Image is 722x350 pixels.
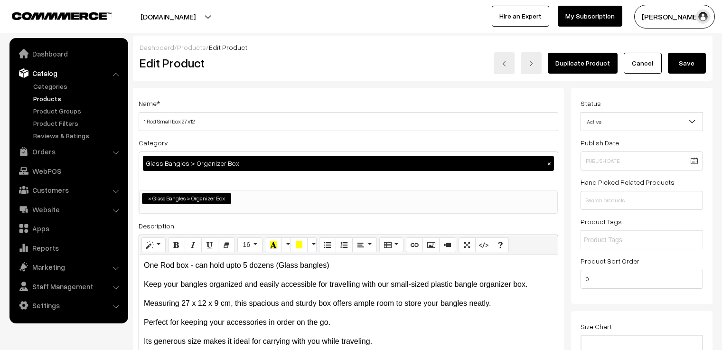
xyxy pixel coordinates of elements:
a: Categories [31,81,125,91]
button: [DOMAIN_NAME] [107,5,229,28]
a: Catalog [12,65,125,82]
a: Dashboard [140,43,174,51]
img: user [696,9,710,24]
a: Dashboard [12,45,125,62]
button: Table [379,237,403,253]
a: My Subscription [558,6,622,27]
label: Status [581,98,601,108]
button: More Color [307,237,317,253]
input: Enter Number [581,270,703,289]
button: Italic (CTRL+I) [185,237,202,253]
div: Glass Bangles > Organizer Box [143,156,554,171]
label: Name [139,98,160,108]
button: Full Screen [459,237,476,253]
label: Product Sort Order [581,256,639,266]
button: Help [492,237,509,253]
a: Apps [12,220,125,237]
p: One Rod box - can hold upto 5 dozens (Glass bangles) [144,260,553,271]
a: Product Filters [31,118,125,128]
button: Code View [475,237,492,253]
button: Background Color [291,237,308,253]
label: Size Chart [581,322,612,331]
span: Active [581,114,703,130]
input: Name [139,112,558,131]
input: Publish Date [581,151,703,170]
div: / / [140,42,706,52]
label: Hand Picked Related Products [581,177,675,187]
button: Style [141,237,166,253]
img: COMMMERCE [12,12,112,19]
a: Marketing [12,258,125,275]
button: Link (CTRL+K) [406,237,423,253]
a: Staff Management [12,278,125,295]
h2: Edit Product [140,56,367,70]
button: Save [668,53,706,74]
button: Underline (CTRL+U) [201,237,218,253]
button: Unordered list (CTRL+SHIFT+NUM7) [319,237,336,253]
span: Edit Product [209,43,247,51]
span: Active [581,112,703,131]
button: Paragraph [352,237,376,253]
a: COMMMERCE [12,9,95,21]
a: Products [177,43,206,51]
label: Product Tags [581,217,622,227]
button: Ordered list (CTRL+SHIFT+NUM8) [336,237,353,253]
a: Duplicate Product [548,53,618,74]
input: Product Tags [583,235,666,245]
a: Customers [12,181,125,199]
a: Reports [12,239,125,256]
a: Products [31,94,125,104]
a: Settings [12,297,125,314]
p: Its generous size makes it ideal for carrying with you while traveling. [144,336,553,347]
button: Picture [422,237,440,253]
a: Cancel [624,53,662,74]
img: right-arrow.png [528,61,534,66]
button: More Color [281,237,291,253]
button: Video [439,237,456,253]
img: left-arrow.png [501,61,507,66]
p: Keep your bangles organized and easily accessible for travelling with our small-sized plastic ban... [144,279,553,290]
label: Publish Date [581,138,619,148]
button: Bold (CTRL+B) [168,237,185,253]
label: Description [139,221,174,231]
a: Product Groups [31,106,125,116]
button: × [545,159,553,168]
p: Measuring 27 x 12 x 9 cm, this spacious and sturdy box offers ample room to store your bangles ne... [144,298,553,309]
button: [PERSON_NAME] C [634,5,715,28]
button: Font Size [237,237,263,253]
a: Orders [12,143,125,160]
p: Perfect for keeping your accessories in order on the go. [144,317,553,328]
a: Hire an Expert [492,6,549,27]
a: WebPOS [12,162,125,180]
span: 16 [243,241,250,248]
input: Search products [581,191,703,210]
button: Remove Font Style (CTRL+\) [218,237,235,253]
a: Reviews & Ratings [31,131,125,141]
button: Recent Color [265,237,282,253]
a: Website [12,201,125,218]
